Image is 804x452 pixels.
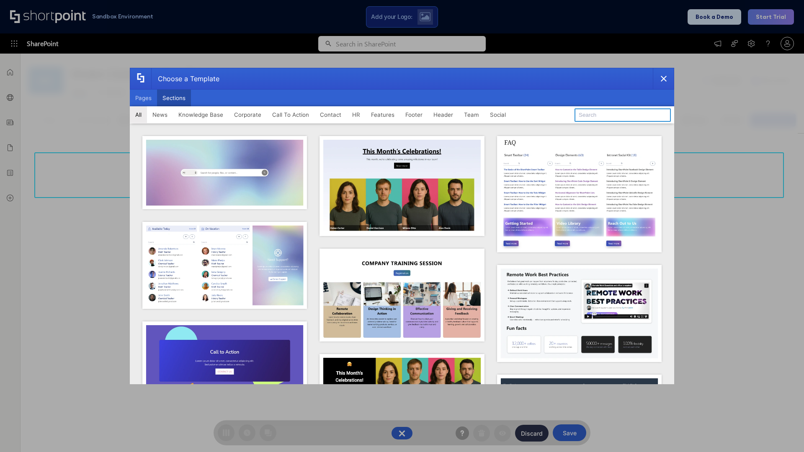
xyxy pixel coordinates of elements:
[347,106,366,123] button: HR
[147,106,173,123] button: News
[575,108,671,122] input: Search
[366,106,400,123] button: Features
[130,106,147,123] button: All
[762,412,804,452] iframe: Chat Widget
[130,90,157,106] button: Pages
[267,106,314,123] button: Call To Action
[314,106,347,123] button: Contact
[459,106,484,123] button: Team
[157,90,191,106] button: Sections
[400,106,428,123] button: Footer
[173,106,229,123] button: Knowledge Base
[151,68,219,89] div: Choose a Template
[130,68,674,384] div: template selector
[229,106,267,123] button: Corporate
[484,106,511,123] button: Social
[428,106,459,123] button: Header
